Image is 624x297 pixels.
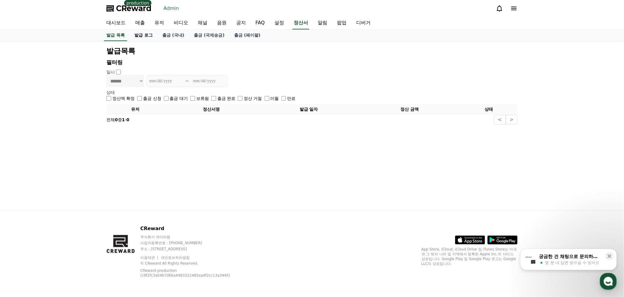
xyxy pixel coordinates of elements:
[116,4,151,13] span: CReward
[313,17,332,29] a: 알림
[106,58,518,67] p: 필터링
[351,17,375,29] a: 디버거
[55,199,62,204] span: 대화
[212,17,231,29] a: 음원
[122,117,125,122] strong: 1
[217,95,235,101] label: 출금 완료
[494,115,506,124] button: <
[460,104,518,115] th: 상태
[332,17,351,29] a: 팝업
[164,104,258,115] th: 정산서명
[193,17,212,29] a: 채널
[19,199,23,204] span: 홈
[270,17,289,29] a: 설정
[185,77,189,85] p: ~
[130,30,158,41] a: 발급 로그
[421,247,518,266] p: App Store, iCloud, iCloud Drive 및 iTunes Store는 미국과 그 밖의 나라 및 지역에서 등록된 Apple Inc.의 서비스 상표입니다. Goo...
[161,4,181,13] a: Admin
[359,104,460,115] th: 정산 금액
[258,104,359,115] th: 발급 일자
[140,268,237,278] p: CReward production (c9f2fc3a04b7d66a4483322485aadf2cc13a3445)
[106,89,518,95] p: 상태
[140,261,246,266] p: © CReward All Rights Reserved.
[140,235,246,239] p: 주식회사 와이피랩
[506,115,518,124] button: >
[196,95,209,101] label: 보류됨
[271,95,279,101] label: 이월
[112,95,135,101] label: 정산액 확정
[140,225,246,232] p: CReward
[106,4,151,13] a: CReward
[169,17,193,29] a: 비디오
[170,95,188,101] label: 출금 대기
[143,95,161,101] label: 출금 신청
[244,95,262,101] label: 정산 거절
[150,17,169,29] a: 유저
[130,17,150,29] a: 매출
[140,247,246,251] p: 주소 : [STREET_ADDRESS]
[40,190,78,205] a: 대화
[93,199,100,204] span: 설정
[229,30,265,41] a: 출금 (페이팔)
[292,17,309,29] a: 정산서
[106,117,129,123] p: 전체 중 -
[2,190,40,205] a: 홈
[78,190,115,205] a: 설정
[106,104,164,115] th: 유저
[106,46,518,56] h2: 발급목록
[161,256,190,260] a: 개인정보처리방침
[102,17,130,29] a: 대시보드
[251,17,270,29] a: FAQ
[231,17,251,29] a: 공지
[115,117,118,122] strong: 0
[189,30,229,41] a: 출금 (국제송금)
[287,95,295,101] label: 만료
[106,69,115,75] p: 일시
[127,117,130,122] strong: 0
[158,30,189,41] a: 출금 (국내)
[140,241,246,245] p: 사업자등록번호 : [PHONE_NUMBER]
[104,30,127,41] a: 발급 목록
[140,256,159,260] a: 이용약관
